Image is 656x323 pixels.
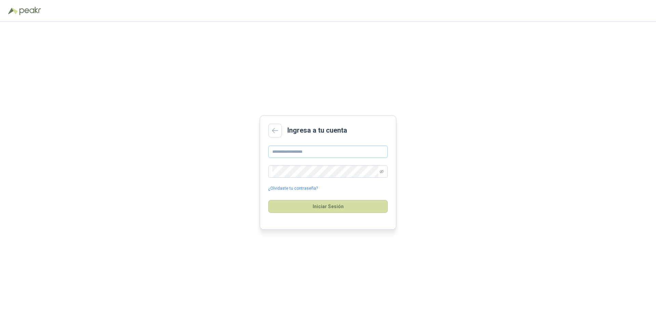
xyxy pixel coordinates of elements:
img: Logo [8,8,18,14]
h2: Ingresa a tu cuenta [287,125,347,136]
span: eye-invisible [380,170,384,174]
img: Peakr [19,7,41,15]
a: ¿Olvidaste tu contraseña? [268,185,318,192]
button: Iniciar Sesión [268,200,388,213]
